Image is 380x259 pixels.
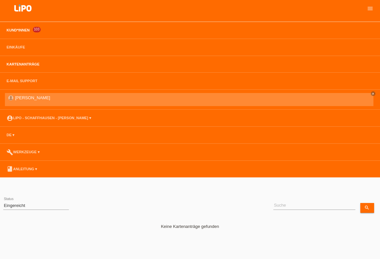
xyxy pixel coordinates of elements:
[360,203,374,213] a: search
[33,27,41,32] span: 103
[367,5,373,12] i: menu
[3,150,43,154] a: buildWerkzeuge ▾
[3,45,28,49] a: Einkäufe
[371,91,375,96] a: close
[3,62,43,66] a: Kartenanträge
[3,133,18,137] a: DE ▾
[364,6,377,10] a: menu
[3,167,40,171] a: bookAnleitung ▾
[3,79,41,83] a: E-Mail Support
[7,166,13,172] i: book
[371,92,375,95] i: close
[15,95,50,100] a: [PERSON_NAME]
[364,205,369,210] i: search
[3,28,33,32] a: Kund*innen
[7,149,13,156] i: build
[7,115,13,121] i: account_circle
[3,214,377,229] div: Keine Kartenanträge gefunden
[7,13,39,18] a: LIPO pay
[3,116,95,120] a: account_circleLIPO - Schaffhausen - [PERSON_NAME] ▾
